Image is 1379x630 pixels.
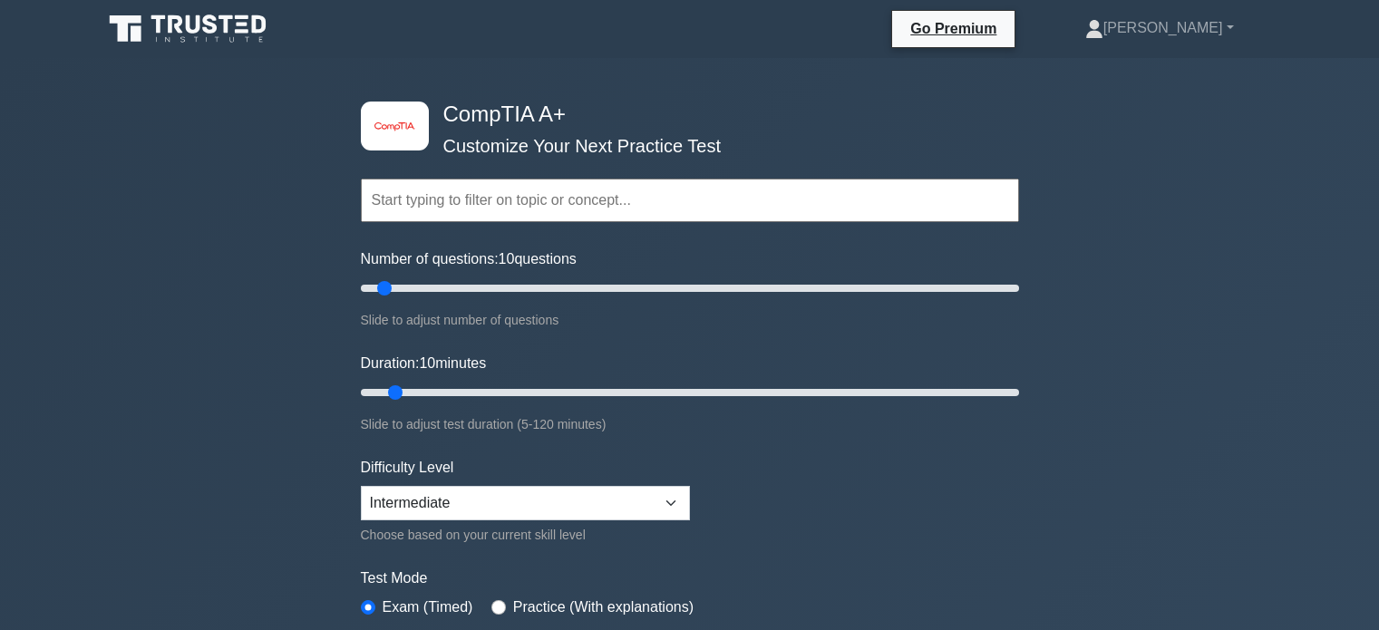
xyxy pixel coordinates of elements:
label: Number of questions: questions [361,248,577,270]
label: Test Mode [361,567,1019,589]
label: Exam (Timed) [383,596,473,618]
label: Duration: minutes [361,353,487,374]
label: Practice (With explanations) [513,596,694,618]
div: Slide to adjust number of questions [361,309,1019,331]
label: Difficulty Level [361,457,454,479]
a: [PERSON_NAME] [1042,10,1277,46]
span: 10 [499,251,515,267]
span: 10 [419,355,435,371]
div: Slide to adjust test duration (5-120 minutes) [361,413,1019,435]
input: Start typing to filter on topic or concept... [361,179,1019,222]
a: Go Premium [899,17,1007,40]
h4: CompTIA A+ [436,102,930,128]
div: Choose based on your current skill level [361,524,690,546]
